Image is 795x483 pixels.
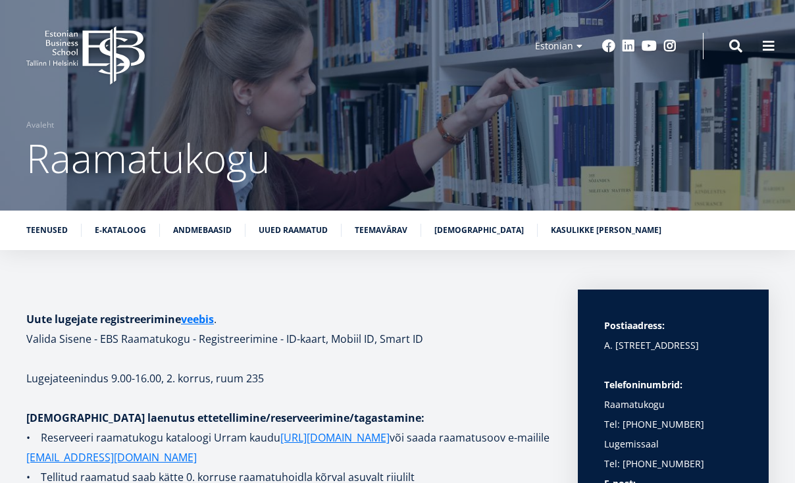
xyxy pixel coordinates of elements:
strong: Postiaadress: [604,319,665,332]
p: Tel: [PHONE_NUMBER] Lugemissaal [604,415,742,454]
p: A. [STREET_ADDRESS] [604,336,742,355]
a: [DEMOGRAPHIC_DATA] [434,224,524,237]
p: • Reserveeri raamatukogu kataloogi Urram kaudu või saada raamatusoov e-mailile [26,428,551,467]
strong: [DEMOGRAPHIC_DATA] laenutus ettetellimine/reserveerimine/tagastamine: [26,411,424,425]
span: Raamatukogu [26,131,270,185]
h1: . Valida Sisene - EBS Raamatukogu - Registreerimine - ID-kaart, Mobiil ID, Smart ID [26,309,551,349]
a: E-kataloog [95,224,146,237]
a: Facebook [602,39,615,53]
p: Lugejateenindus 9.00-16.00, 2. korrus, ruum 235 [26,369,551,388]
p: Raamatukogu [604,375,742,415]
p: Tel: [PHONE_NUMBER] [604,454,742,474]
strong: Telefoninumbrid: [604,378,682,391]
a: Youtube [642,39,657,53]
a: Linkedin [622,39,635,53]
a: Avaleht [26,118,54,132]
strong: Uute lugejate registreerimine [26,312,214,326]
a: Kasulikke [PERSON_NAME] [551,224,661,237]
a: veebis [181,309,214,329]
a: [EMAIL_ADDRESS][DOMAIN_NAME] [26,447,197,467]
a: Instagram [663,39,677,53]
a: Andmebaasid [173,224,232,237]
a: Uued raamatud [259,224,328,237]
a: Teemavärav [355,224,407,237]
a: [URL][DOMAIN_NAME] [280,428,390,447]
a: Teenused [26,224,68,237]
